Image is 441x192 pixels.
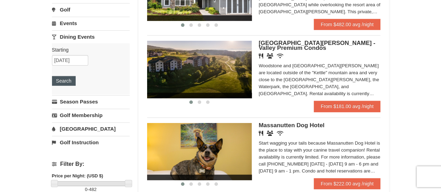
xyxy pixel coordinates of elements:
a: From $222.00 avg /night [314,178,381,189]
i: Banquet Facilities [267,131,273,136]
a: Season Passes [52,95,130,108]
a: [GEOGRAPHIC_DATA] [52,122,130,135]
i: Wireless Internet (free) [277,131,283,136]
i: Restaurant [259,131,263,136]
a: From $482.00 avg /night [314,19,381,30]
a: Golf Membership [52,109,130,122]
button: Search [52,76,76,86]
label: Starting [52,46,124,53]
div: Woodstone and [GEOGRAPHIC_DATA][PERSON_NAME] are located outside of the "Kettle" mountain area an... [259,62,381,97]
a: Golf [52,3,130,16]
a: Golf Instruction [52,136,130,149]
a: Dining Events [52,30,130,43]
div: Start wagging your tails because Massanutten Dog Hotel is the place to stay with your canine trav... [259,140,381,175]
span: 0 [85,187,88,192]
span: Massanutten Dog Hotel [259,122,325,129]
strong: Price per Night: (USD $) [52,173,103,178]
h4: Filter By: [52,161,130,167]
i: Wireless Internet (free) [277,53,283,59]
i: Restaurant [259,53,263,59]
span: [GEOGRAPHIC_DATA][PERSON_NAME] - Valley Premium Condos [259,40,375,51]
span: 482 [89,187,97,192]
a: Events [52,17,130,30]
a: From $181.00 avg /night [314,101,381,112]
i: Banquet Facilities [267,53,273,59]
